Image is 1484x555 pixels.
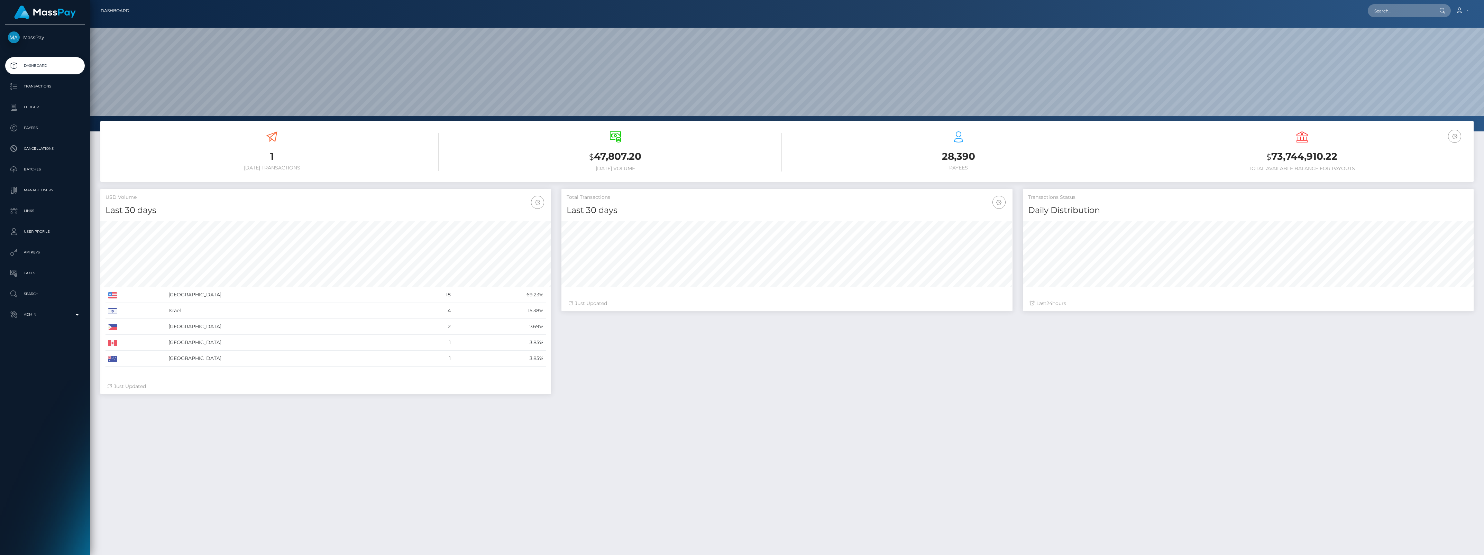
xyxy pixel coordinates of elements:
[108,324,117,330] img: PH.png
[1046,300,1052,306] span: 24
[567,204,1007,216] h4: Last 30 days
[108,356,117,362] img: AU.png
[108,292,117,298] img: US.png
[1136,166,1469,172] h6: Total Available Balance for Payouts
[108,308,117,314] img: IL.png
[5,202,85,220] a: Links
[8,226,82,237] p: User Profile
[453,287,546,303] td: 69.23%
[5,34,85,40] span: MassPay
[1136,150,1469,164] h3: 73,744,910.22
[8,206,82,216] p: Links
[5,78,85,95] a: Transactions
[5,244,85,261] a: API Keys
[449,150,782,164] h3: 47,807.20
[8,61,82,71] p: Dashboard
[792,150,1125,163] h3: 28,390
[412,287,453,303] td: 18
[453,351,546,367] td: 3.85%
[412,303,453,319] td: 4
[1028,194,1468,201] h5: Transactions Status
[166,319,412,335] td: [GEOGRAPHIC_DATA]
[5,119,85,137] a: Payees
[106,194,546,201] h5: USD Volume
[1266,152,1271,162] small: $
[8,144,82,154] p: Cancellations
[1030,300,1467,307] div: Last hours
[5,99,85,116] a: Ledger
[589,152,594,162] small: $
[8,268,82,278] p: Taxes
[8,81,82,92] p: Transactions
[1028,204,1468,216] h4: Daily Distribution
[449,166,782,172] h6: [DATE] Volume
[166,351,412,367] td: [GEOGRAPHIC_DATA]
[8,309,82,320] p: Admin
[5,57,85,74] a: Dashboard
[453,303,546,319] td: 15.38%
[5,140,85,157] a: Cancellations
[5,223,85,240] a: User Profile
[412,335,453,351] td: 1
[106,165,439,171] h6: [DATE] Transactions
[5,182,85,199] a: Manage Users
[567,194,1007,201] h5: Total Transactions
[5,306,85,323] a: Admin
[14,6,76,19] img: MassPay Logo
[106,204,546,216] h4: Last 30 days
[5,265,85,282] a: Taxes
[166,287,412,303] td: [GEOGRAPHIC_DATA]
[166,303,412,319] td: Israel
[5,161,85,178] a: Batches
[107,383,544,390] div: Just Updated
[8,102,82,112] p: Ledger
[568,300,1005,307] div: Just Updated
[101,3,129,18] a: Dashboard
[792,165,1125,171] h6: Payees
[8,247,82,258] p: API Keys
[412,319,453,335] td: 2
[453,335,546,351] td: 3.85%
[106,150,439,163] h3: 1
[5,285,85,303] a: Search
[8,164,82,175] p: Batches
[166,335,412,351] td: [GEOGRAPHIC_DATA]
[8,123,82,133] p: Payees
[8,185,82,195] p: Manage Users
[1368,4,1433,17] input: Search...
[453,319,546,335] td: 7.69%
[8,289,82,299] p: Search
[8,31,20,43] img: MassPay
[108,340,117,346] img: CA.png
[412,351,453,367] td: 1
